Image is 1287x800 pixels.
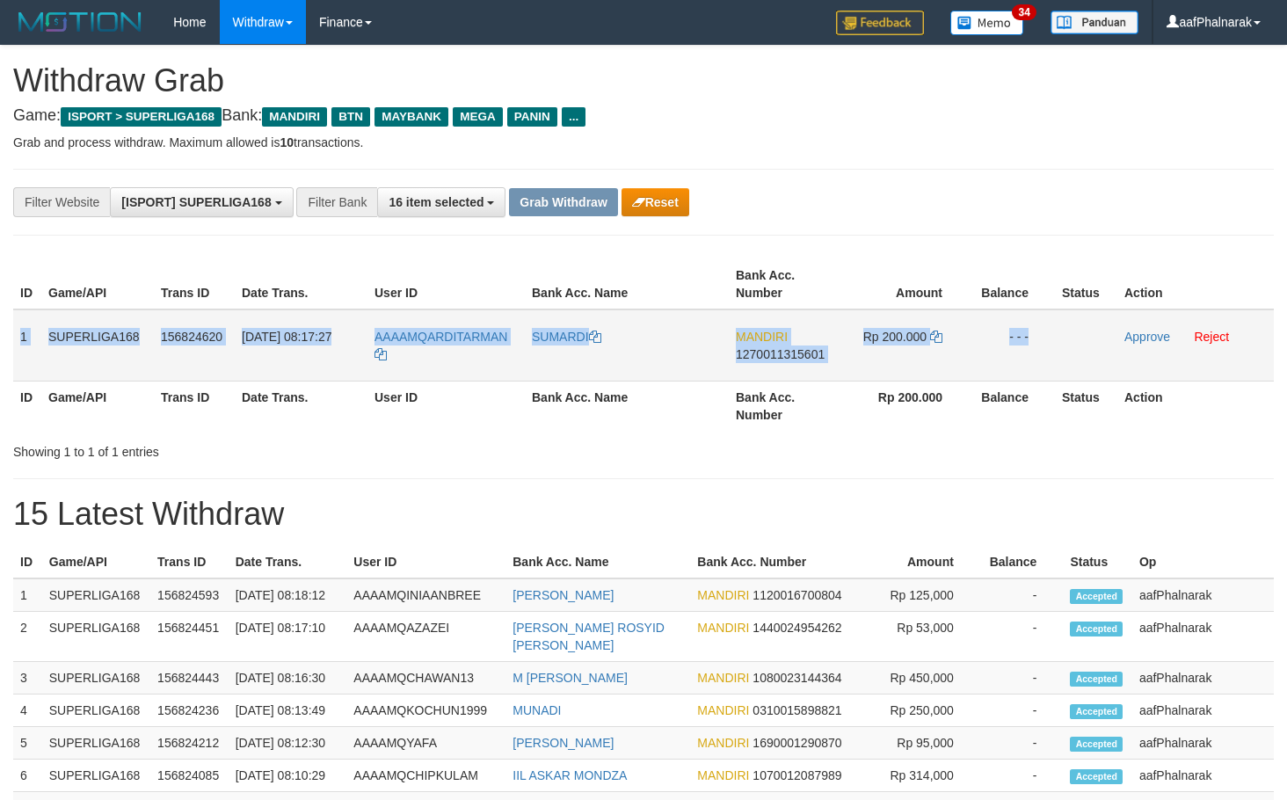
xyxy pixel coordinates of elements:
[13,63,1274,98] h1: Withdraw Grab
[13,578,42,612] td: 1
[980,546,1064,578] th: Balance
[736,347,825,361] span: Copy 1270011315601 to clipboard
[839,381,969,431] th: Rp 200.000
[525,259,729,309] th: Bank Acc. Name
[513,671,628,685] a: M [PERSON_NAME]
[13,9,147,35] img: MOTION_logo.png
[150,546,229,578] th: Trans ID
[507,107,557,127] span: PANIN
[839,259,969,309] th: Amount
[1051,11,1138,34] img: panduan.png
[150,727,229,760] td: 156824212
[753,736,841,750] span: Copy 1690001290870 to clipboard
[296,187,377,217] div: Filter Bank
[836,11,924,35] img: Feedback.jpg
[280,135,294,149] strong: 10
[389,195,484,209] span: 16 item selected
[1132,695,1274,727] td: aafPhalnarak
[980,727,1064,760] td: -
[13,134,1274,151] p: Grab and process withdraw. Maximum allowed is transactions.
[1117,259,1274,309] th: Action
[859,612,980,662] td: Rp 53,000
[374,330,507,344] span: AAAAMQARDITARMAN
[331,107,370,127] span: BTN
[1132,612,1274,662] td: aafPhalnarak
[736,330,788,344] span: MANDIRI
[13,259,41,309] th: ID
[1070,622,1123,636] span: Accepted
[859,727,980,760] td: Rp 95,000
[13,309,41,382] td: 1
[121,195,271,209] span: [ISPORT] SUPERLIGA168
[229,727,347,760] td: [DATE] 08:12:30
[980,578,1064,612] td: -
[42,578,150,612] td: SUPERLIGA168
[1070,769,1123,784] span: Accepted
[1070,589,1123,604] span: Accepted
[950,11,1024,35] img: Button%20Memo.svg
[42,727,150,760] td: SUPERLIGA168
[753,588,841,602] span: Copy 1120016700804 to clipboard
[532,330,601,344] a: SUMARDI
[346,612,505,662] td: AAAAMQAZAZEI
[262,107,327,127] span: MANDIRI
[41,259,154,309] th: Game/API
[980,662,1064,695] td: -
[229,546,347,578] th: Date Trans.
[161,330,222,344] span: 156824620
[61,107,222,127] span: ISPORT > SUPERLIGA168
[859,760,980,792] td: Rp 314,000
[1070,672,1123,687] span: Accepted
[374,330,507,361] a: AAAAMQARDITARMAN
[346,578,505,612] td: AAAAMQINIAANBREE
[859,695,980,727] td: Rp 250,000
[150,695,229,727] td: 156824236
[753,621,841,635] span: Copy 1440024954262 to clipboard
[346,546,505,578] th: User ID
[753,703,841,717] span: Copy 0310015898821 to clipboard
[980,612,1064,662] td: -
[13,695,42,727] td: 4
[753,671,841,685] span: Copy 1080023144364 to clipboard
[513,736,614,750] a: [PERSON_NAME]
[13,436,523,461] div: Showing 1 to 1 of 1 entries
[697,703,749,717] span: MANDIRI
[235,259,367,309] th: Date Trans.
[229,695,347,727] td: [DATE] 08:13:49
[969,259,1055,309] th: Balance
[697,621,749,635] span: MANDIRI
[367,381,525,431] th: User ID
[150,612,229,662] td: 156824451
[1063,546,1132,578] th: Status
[513,621,665,652] a: [PERSON_NAME] ROSYID [PERSON_NAME]
[13,727,42,760] td: 5
[513,703,561,717] a: MUNADI
[42,662,150,695] td: SUPERLIGA168
[13,612,42,662] td: 2
[13,546,42,578] th: ID
[41,309,154,382] td: SUPERLIGA168
[229,612,347,662] td: [DATE] 08:17:10
[453,107,503,127] span: MEGA
[229,662,347,695] td: [DATE] 08:16:30
[980,695,1064,727] td: -
[1012,4,1036,20] span: 34
[697,588,749,602] span: MANDIRI
[41,381,154,431] th: Game/API
[1055,381,1117,431] th: Status
[980,760,1064,792] td: -
[13,662,42,695] td: 3
[13,760,42,792] td: 6
[229,578,347,612] td: [DATE] 08:18:12
[697,736,749,750] span: MANDIRI
[13,107,1274,125] h4: Game: Bank:
[110,187,293,217] button: [ISPORT] SUPERLIGA168
[367,259,525,309] th: User ID
[1124,330,1170,344] a: Approve
[513,588,614,602] a: [PERSON_NAME]
[1132,578,1274,612] td: aafPhalnarak
[42,546,150,578] th: Game/API
[1132,760,1274,792] td: aafPhalnarak
[729,381,839,431] th: Bank Acc. Number
[42,695,150,727] td: SUPERLIGA168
